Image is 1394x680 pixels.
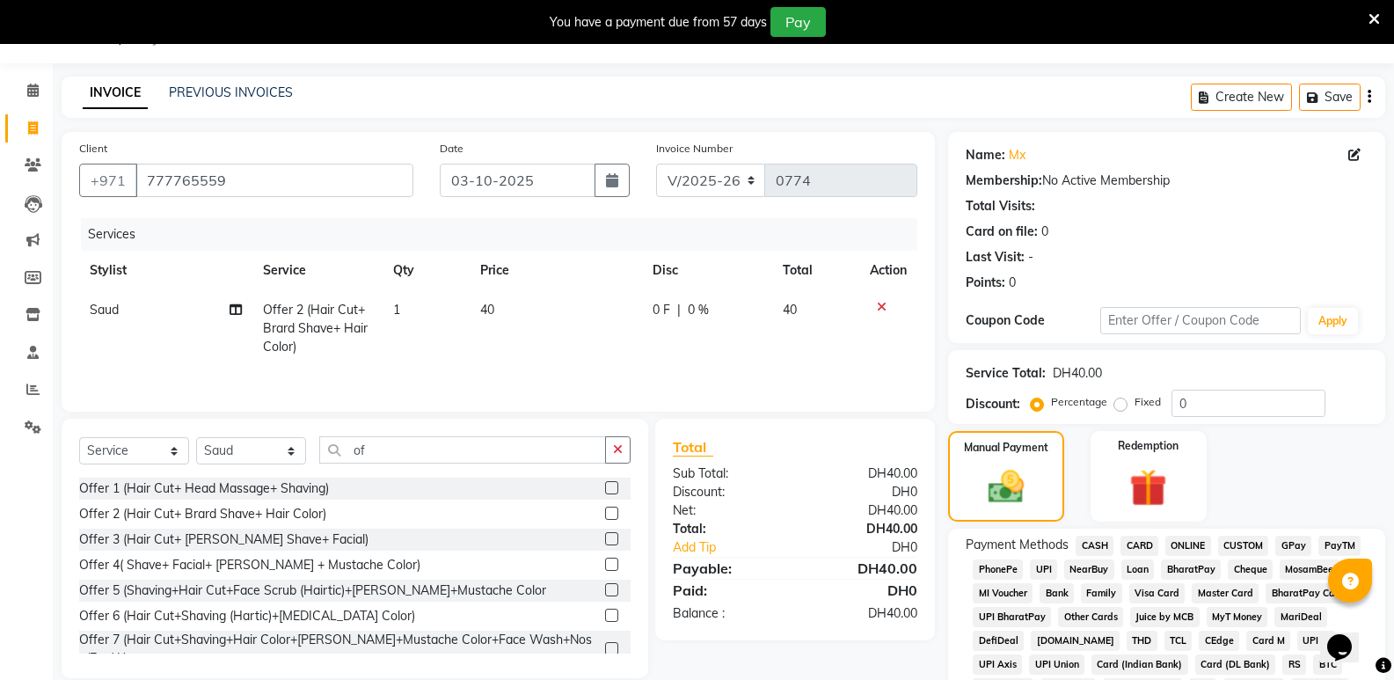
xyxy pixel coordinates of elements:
[1076,536,1113,556] span: CASH
[966,172,1368,190] div: No Active Membership
[673,438,713,457] span: Total
[964,440,1048,456] label: Manual Payment
[1192,583,1259,603] span: Master Card
[263,302,368,355] span: Offer 2 (Hair Cut+ Brard Shave+ Hair Color)
[79,164,137,197] button: +971
[770,7,826,37] button: Pay
[660,483,795,501] div: Discount:
[677,301,681,319] span: |
[169,84,293,100] a: PREVIOUS INVOICES
[973,607,1051,627] span: UPI BharatPay
[660,538,818,557] a: Add Tip
[1040,583,1074,603] span: Bank
[1280,559,1339,580] span: MosamBee
[688,301,709,319] span: 0 %
[1028,248,1033,267] div: -
[79,556,420,574] div: Offer 4( Shave+ Facial+ [PERSON_NAME] + Mustache Color)
[966,248,1025,267] div: Last Visit:
[1100,307,1301,334] input: Enter Offer / Coupon Code
[1041,223,1048,241] div: 0
[1058,607,1123,627] span: Other Cards
[1118,438,1179,454] label: Redemption
[1121,559,1155,580] span: Loan
[1118,464,1179,511] img: _gift.svg
[83,77,148,109] a: INVOICE
[470,251,643,290] th: Price
[966,223,1038,241] div: Card on file:
[1081,583,1122,603] span: Family
[1009,146,1025,165] a: Mx
[1161,559,1221,580] span: BharatPay
[977,466,1035,508] img: _cash.svg
[660,580,795,601] div: Paid:
[966,311,1099,330] div: Coupon Code
[966,395,1020,413] div: Discount:
[480,302,494,318] span: 40
[1266,583,1350,603] span: BharatPay Card
[973,583,1033,603] span: MI Voucher
[1029,654,1084,675] span: UPI Union
[656,141,733,157] label: Invoice Number
[642,251,772,290] th: Disc
[1199,631,1239,651] span: CEdge
[966,274,1005,292] div: Points:
[966,146,1005,165] div: Name:
[660,604,795,623] div: Balance :
[1299,84,1361,111] button: Save
[1051,394,1107,410] label: Percentage
[1207,607,1268,627] span: MyT Money
[1274,607,1327,627] span: MariDeal
[383,251,470,290] th: Qty
[973,559,1023,580] span: PhonePe
[1009,274,1016,292] div: 0
[1053,364,1102,383] div: DH40.00
[79,479,329,498] div: Offer 1 (Hair Cut+ Head Massage+ Shaving)
[1282,654,1306,675] span: RS
[90,302,119,318] span: Saud
[319,436,606,464] input: Search or Scan
[1120,536,1158,556] span: CARD
[966,536,1069,554] span: Payment Methods
[79,505,326,523] div: Offer 2 (Hair Cut+ Brard Shave+ Hair Color)
[1297,631,1335,651] span: UPI M
[1246,631,1290,651] span: Card M
[795,604,931,623] div: DH40.00
[1191,84,1292,111] button: Create New
[393,302,400,318] span: 1
[79,581,546,600] div: Offer 5 (Shaving+Hair Cut+Face Scrub (Hairtic)+[PERSON_NAME]+Mustache Color
[1195,654,1276,675] span: Card (DL Bank)
[79,141,107,157] label: Client
[1313,654,1342,675] span: BTC
[1318,536,1361,556] span: PayTM
[1164,631,1193,651] span: TCL
[966,172,1042,190] div: Membership:
[1218,536,1269,556] span: CUSTOM
[859,251,917,290] th: Action
[795,464,931,483] div: DH40.00
[660,520,795,538] div: Total:
[795,483,931,501] div: DH0
[79,251,252,290] th: Stylist
[1308,308,1358,334] button: Apply
[660,501,795,520] div: Net:
[973,631,1024,651] span: DefiDeal
[135,164,413,197] input: Search by Name/Mobile/Email/Code
[795,501,931,520] div: DH40.00
[966,197,1035,216] div: Total Visits:
[81,218,931,251] div: Services
[1129,583,1186,603] span: Visa Card
[440,141,463,157] label: Date
[1228,559,1273,580] span: Cheque
[252,251,383,290] th: Service
[660,464,795,483] div: Sub Total:
[1320,610,1376,662] iframe: chat widget
[1275,536,1311,556] span: GPay
[1031,631,1120,651] span: [DOMAIN_NAME]
[79,530,369,549] div: Offer 3 (Hair Cut+ [PERSON_NAME] Shave+ Facial)
[1091,654,1188,675] span: Card (Indian Bank)
[795,558,931,579] div: DH40.00
[1127,631,1157,651] span: THD
[653,301,670,319] span: 0 F
[79,631,598,668] div: Offer 7 (Hair Cut+Shaving+Hair Color+[PERSON_NAME]+Mustache Color+Face Wash+Nose/Ear Wax
[1165,536,1211,556] span: ONLINE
